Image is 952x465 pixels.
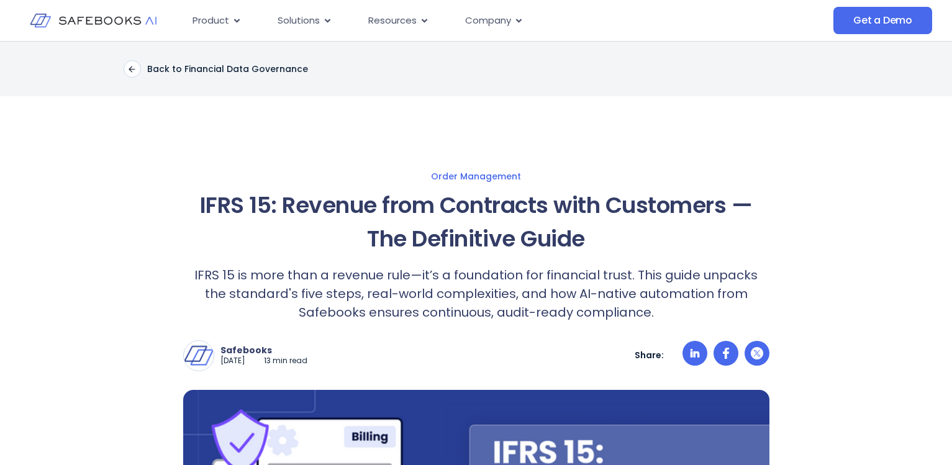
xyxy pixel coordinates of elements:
[368,14,417,28] span: Resources
[465,14,511,28] span: Company
[278,14,320,28] span: Solutions
[183,266,769,322] p: IFRS 15 is more than a revenue rule—it’s a foundation for financial trust. This guide unpacks the...
[124,60,308,78] a: Back to Financial Data Governance
[183,9,725,33] div: Menu Toggle
[833,7,932,34] a: Get a Demo
[183,9,725,33] nav: Menu
[61,171,891,182] a: Order Management
[220,345,307,356] p: Safebooks
[184,341,214,371] img: Safebooks
[635,350,664,361] p: Share:
[853,14,912,27] span: Get a Demo
[220,356,245,366] p: [DATE]
[147,63,308,74] p: Back to Financial Data Governance
[264,356,307,366] p: 13 min read
[193,14,229,28] span: Product
[183,189,769,256] h1: IFRS 15: Revenue from Contracts with Customers — The Definitive Guide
